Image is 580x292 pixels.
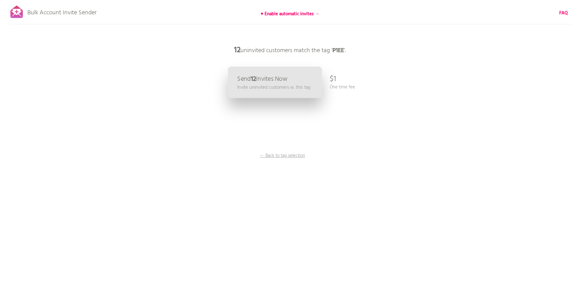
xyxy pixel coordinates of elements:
[237,84,310,91] p: Invite uninvited customers w. this tag
[234,44,241,56] b: 12
[251,74,256,84] b: 12
[199,41,381,59] p: uninvited customers match the tag ' '.
[27,4,97,19] p: Bulk Account Invite Sender
[261,10,319,18] b: ♥ Enable automatic invites →
[228,67,322,98] a: Send12Invites Now Invite uninvited customers w. this tag
[330,70,336,88] p: $1
[332,46,344,55] b: P1EE
[330,84,355,91] p: One time fee
[260,152,305,159] p: ← Back to tag selection
[237,76,287,82] p: Send Invites Now
[559,9,568,17] b: FAQ
[559,10,568,16] a: FAQ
